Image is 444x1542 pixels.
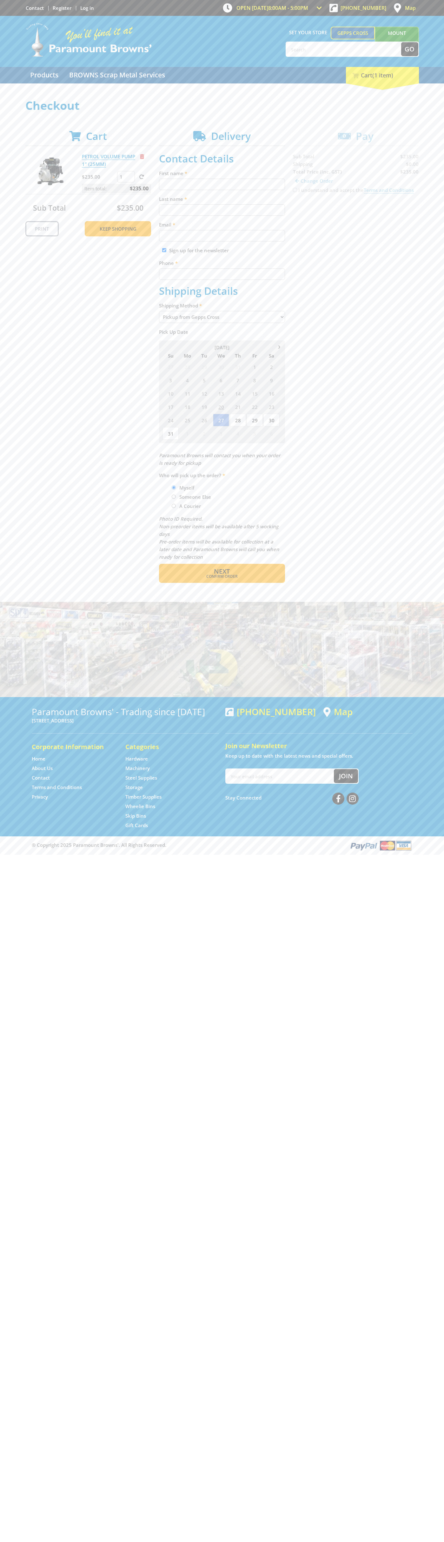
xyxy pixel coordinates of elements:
[230,400,246,413] span: 21
[214,567,230,576] span: Next
[125,755,148,762] a: Go to the Hardware page
[247,374,263,386] span: 8
[159,452,280,466] em: Paramount Browns will contact you when your order is ready for pickup
[213,400,229,413] span: 20
[286,42,401,56] input: Search
[159,169,285,177] label: First name
[263,387,280,400] span: 16
[159,564,285,583] button: Next Confirm order
[263,352,280,360] span: Sa
[196,427,212,440] span: 2
[196,387,212,400] span: 12
[25,99,419,112] h1: Checkout
[334,769,358,783] button: Join
[125,822,148,829] a: Go to the Gift Cards page
[25,221,59,236] a: Print
[125,742,206,751] h5: Categories
[82,153,135,168] a: PETROL VOLUME PUMP 1" (25MM)
[213,427,229,440] span: 3
[196,352,212,360] span: Tu
[86,129,107,143] span: Cart
[162,414,179,426] span: 24
[159,204,285,216] input: Please enter your last name.
[225,707,316,717] div: [PHONE_NUMBER]
[162,352,179,360] span: Su
[213,387,229,400] span: 13
[159,516,279,560] em: Photo ID Required. Non-preorder items will be available after 5 working days Pre-order items will...
[159,471,285,479] label: Who will pick up the order?
[346,67,419,83] div: Cart
[32,742,113,751] h5: Corporate Information
[247,427,263,440] span: 5
[162,387,179,400] span: 10
[230,374,246,386] span: 7
[159,311,285,323] select: Please select a shipping method.
[169,247,229,254] label: Sign up for the newsletter
[159,268,285,280] input: Please enter your telephone number.
[172,504,176,508] input: Please select who will pick up the order.
[32,774,50,781] a: Go to the Contact page
[159,179,285,190] input: Please enter your first name.
[177,501,203,511] label: A Courier
[82,173,116,181] p: $235.00
[80,5,94,11] a: Log in
[225,752,413,760] p: Keep up to date with the latest news and special offers.
[177,482,196,493] label: Myself
[25,67,63,83] a: Go to the Products page
[211,129,251,143] span: Delivery
[64,67,170,83] a: Go to the BROWNS Scrap Metal Services page
[236,4,308,11] span: OPEN [DATE]
[323,707,353,717] a: View a map of Gepps Cross location
[196,400,212,413] span: 19
[172,495,176,499] input: Please select who will pick up the order.
[230,427,246,440] span: 4
[179,374,195,386] span: 4
[263,374,280,386] span: 9
[125,774,157,781] a: Go to the Steel Supplies page
[196,360,212,373] span: 29
[263,400,280,413] span: 23
[32,784,82,791] a: Go to the Terms and Conditions page
[213,360,229,373] span: 30
[33,203,66,213] span: Sub Total
[179,400,195,413] span: 18
[179,352,195,360] span: Mo
[26,5,44,11] a: Go to the Contact page
[159,153,285,165] h2: Contact Details
[82,184,151,193] p: Item total:
[179,427,195,440] span: 1
[25,22,152,57] img: Paramount Browns'
[179,414,195,426] span: 25
[117,203,143,213] span: $235.00
[159,221,285,228] label: Email
[230,352,246,360] span: Th
[372,71,393,79] span: (1 item)
[213,352,229,360] span: We
[230,387,246,400] span: 14
[263,414,280,426] span: 30
[32,765,53,772] a: Go to the About Us page
[225,790,359,805] div: Stay Connected
[162,427,179,440] span: 31
[159,230,285,241] input: Please enter your email address.
[159,302,285,309] label: Shipping Method
[263,427,280,440] span: 6
[226,769,334,783] input: Your email address
[247,352,263,360] span: Fr
[268,4,308,11] span: 8:00am - 5:00pm
[247,387,263,400] span: 15
[225,741,413,750] h5: Join our Newsletter
[25,840,419,851] div: ® Copyright 2025 Paramount Browns'. All Rights Reserved.
[53,5,71,11] a: Go to the registration page
[230,414,246,426] span: 28
[215,344,229,351] span: [DATE]
[401,42,418,56] button: Go
[32,707,219,717] h3: Paramount Browns' - Trading since [DATE]
[125,803,155,810] a: Go to the Wheelie Bins page
[162,360,179,373] span: 27
[230,360,246,373] span: 31
[140,153,144,160] a: Remove from cart
[159,259,285,267] label: Phone
[331,27,375,39] a: Gepps Cross
[125,794,162,800] a: Go to the Timber Supplies page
